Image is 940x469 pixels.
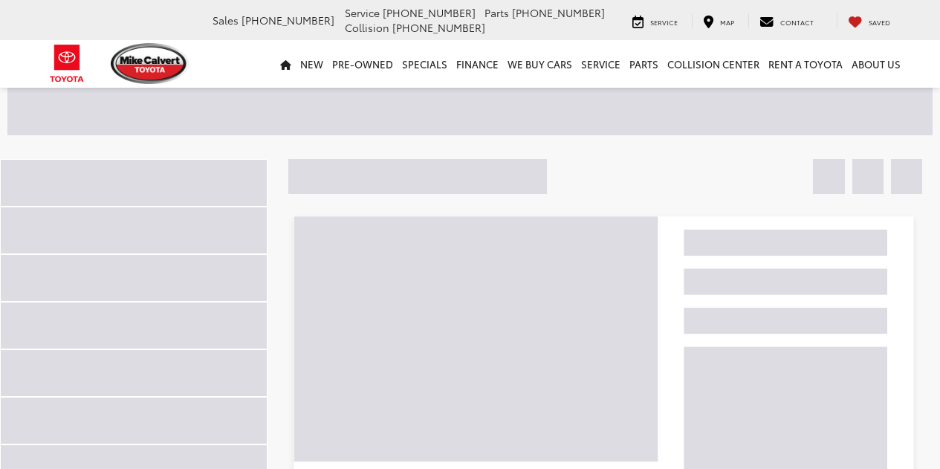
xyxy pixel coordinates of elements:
span: Contact [780,17,814,27]
a: Specials [398,40,452,88]
a: Home [276,40,296,88]
img: Toyota [39,39,95,88]
a: My Saved Vehicles [837,13,901,28]
span: Service [345,5,380,20]
a: Collision Center [663,40,764,88]
a: Map [692,13,745,28]
span: [PHONE_NUMBER] [242,13,334,28]
a: About Us [847,40,905,88]
a: Contact [748,13,825,28]
span: Collision [345,20,389,35]
a: Pre-Owned [328,40,398,88]
a: Service [577,40,625,88]
span: [PHONE_NUMBER] [383,5,476,20]
a: New [296,40,328,88]
a: Finance [452,40,503,88]
span: [PHONE_NUMBER] [512,5,605,20]
a: WE BUY CARS [503,40,577,88]
a: Parts [625,40,663,88]
a: Rent a Toyota [764,40,847,88]
span: [PHONE_NUMBER] [392,20,485,35]
a: Service [621,13,689,28]
span: Service [650,17,678,27]
span: Saved [869,17,890,27]
span: Sales [213,13,239,28]
span: Map [720,17,734,27]
span: Parts [484,5,509,20]
img: Mike Calvert Toyota [111,43,189,84]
